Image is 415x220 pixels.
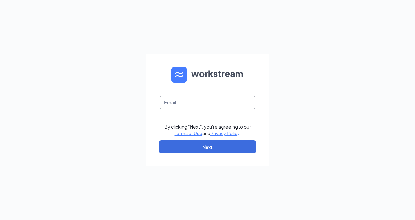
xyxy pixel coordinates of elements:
[159,96,256,109] input: Email
[159,140,256,153] button: Next
[171,67,244,83] img: WS logo and Workstream text
[175,130,202,136] a: Terms of Use
[210,130,239,136] a: Privacy Policy
[164,123,251,136] div: By clicking "Next", you're agreeing to our and .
